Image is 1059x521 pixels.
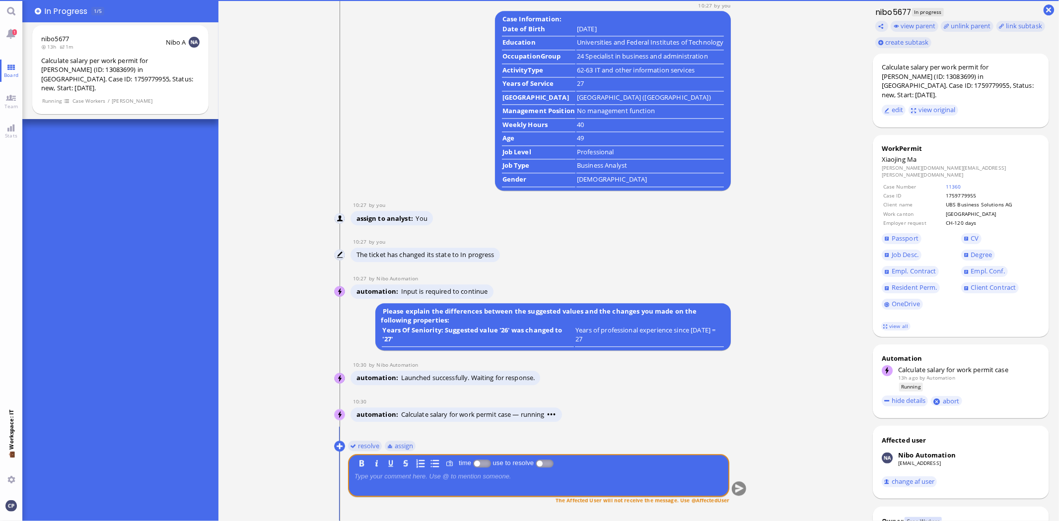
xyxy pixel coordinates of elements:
[502,51,575,64] td: OccupationGroup
[356,287,401,296] span: automation
[502,133,575,146] td: Age
[873,6,912,18] h1: nibo5677
[536,459,554,466] p-inputswitch: use to resolve
[945,192,1039,199] td: 1759779955
[381,305,697,326] b: Please explain the differences between the suggested values and the changes you made on the follo...
[882,250,921,260] a: Job Desc.
[502,24,575,37] td: Date of Birth
[556,496,729,503] span: The Affected User will not receive the message. Use @AffectedUser
[882,155,906,164] span: Xiaojing
[401,373,535,382] span: Launched successfully. Waiting for response.
[369,201,377,208] span: by
[401,410,557,419] span: Calculate salary for work permit case — running
[882,233,921,244] a: Passport
[898,365,1040,374] div: Calculate salary for work permit case
[335,373,346,384] img: Nibo Automation
[335,286,346,297] img: Nibo Automation
[382,325,574,347] td: Years Of Seniority: Suggested value '26' was changed to '27'
[369,275,377,282] span: by
[356,410,401,419] span: automation
[699,2,714,9] span: 10:27
[881,322,910,330] a: view all
[891,21,938,32] button: view parent
[883,210,944,218] td: Work canton
[554,410,557,419] span: •
[883,192,944,199] td: Case ID
[714,2,722,9] span: by
[882,453,893,463] img: Nibo Automation
[502,160,575,173] td: Job Type
[371,457,382,468] button: I
[1006,21,1043,30] span: link subtask
[41,56,200,93] div: Calculate salary per work permit for [PERSON_NAME] (ID: 13083699) in [GEOGRAPHIC_DATA]. Case ID: ...
[502,78,575,91] td: Years of Service
[577,161,627,170] runbook-parameter-view: Business Analyst
[996,21,1045,32] task-group-action-menu: link subtask
[971,283,1016,292] span: Client Contract
[401,287,488,296] span: Input is required to continue
[882,436,926,445] div: Affected user
[882,282,940,293] a: Resident Perm.
[107,97,110,105] span: /
[971,266,1005,275] span: Empl. Conf.
[892,234,918,243] span: Passport
[912,8,944,16] span: In progress
[353,361,369,368] span: 10:30
[577,147,614,156] runbook-parameter-view: Professional
[353,238,369,245] span: 10:27
[550,410,553,419] span: •
[189,37,200,48] img: NA
[2,103,21,110] span: Team
[41,34,69,43] a: nibo5677
[577,93,711,102] runbook-parameter-view: [GEOGRAPHIC_DATA] ([GEOGRAPHIC_DATA])
[44,5,91,17] span: In progress
[919,374,925,381] span: by
[577,120,584,129] runbook-parameter-view: 40
[931,396,962,406] button: abort
[502,65,575,78] td: ActivityType
[898,374,918,381] span: 13h ago
[473,459,491,466] p-inputswitch: Log time spent
[909,105,958,116] button: view original
[112,97,153,105] span: [PERSON_NAME]
[577,65,695,74] runbook-parameter-view: 62-63 IT and other information services
[97,7,102,14] span: /5
[376,275,418,282] span: automation@nibo.ai
[356,250,494,259] span: The ticket has changed its state to In progress
[722,2,730,9] span: claudia.plueer@bluelakelegal.com
[7,450,15,472] span: 💼 Workspace: IT
[42,97,62,105] span: Running
[575,326,715,343] runbook-parameter-view: Years of professional experience since [DATE] = 27
[961,266,1008,277] a: Empl. Conf.
[2,132,20,139] span: Stats
[502,37,575,50] td: Education
[335,213,346,224] img: You
[1,71,21,78] span: Board
[376,238,385,245] span: claudia.plueer@bluelakelegal.com
[60,43,76,50] span: 1m
[35,8,41,14] button: Add
[971,234,979,243] span: CV
[882,354,1040,363] div: Automation
[961,250,995,260] a: Degree
[945,200,1039,208] td: UBS Business Solutions AG
[945,219,1039,227] td: CH-120 days
[376,201,385,208] span: claudia.plueer@bluelakelegal.com
[356,214,416,223] span: assign to analyst
[882,266,939,277] a: Empl. Contract
[457,459,474,466] label: time
[898,451,956,459] div: Nibo Automation
[577,79,584,88] runbook-parameter-view: 27
[945,210,1039,218] td: [GEOGRAPHIC_DATA]
[875,21,888,32] button: Copy ticket nibo5677 link to clipboard
[882,299,923,310] a: OneDrive
[353,398,369,405] span: 10:30
[502,120,575,132] td: Weekly Hours
[907,155,917,164] span: Ma
[927,374,955,381] span: automation@bluelakelegal.com
[353,201,369,208] span: 10:27
[385,440,416,451] button: assign
[892,266,936,275] span: Empl. Contract
[400,457,411,468] button: S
